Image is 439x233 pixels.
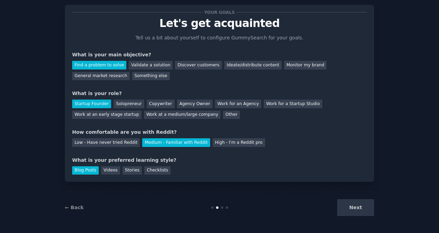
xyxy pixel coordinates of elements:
[72,138,140,147] div: Low - Have never tried Reddit
[175,61,222,69] div: Discover customers
[142,138,210,147] div: Medium - Familiar with Reddit
[72,157,367,164] div: What is your preferred learning style?
[72,100,111,108] div: Startup Founder
[72,72,130,81] div: General market research
[264,100,322,108] div: Work for a Startup Studio
[72,51,367,58] div: What is your main objective?
[114,100,144,108] div: Solopreneur
[101,166,120,175] div: Videos
[224,61,282,69] div: Ideate/distribute content
[284,61,326,69] div: Monitor my brand
[223,111,240,119] div: Other
[213,138,265,147] div: High - I'm a Reddit pro
[147,100,175,108] div: Copywriter
[72,129,367,136] div: How comfortable are you with Reddit?
[133,34,306,41] p: Tell us a bit about yourself to configure GummySearch for your goals.
[65,205,84,210] a: ← Back
[123,166,142,175] div: Stories
[177,100,213,108] div: Agency Owner
[72,111,142,119] div: Work at an early stage startup
[129,61,173,69] div: Validate a solution
[72,61,126,69] div: Find a problem to solve
[72,166,99,175] div: Blog Posts
[72,90,367,97] div: What is your role?
[203,9,236,16] span: Your goals
[144,111,221,119] div: Work at a medium/large company
[72,17,367,29] p: Let's get acquainted
[132,72,170,81] div: Something else
[144,166,170,175] div: Checklists
[215,100,261,108] div: Work for an Agency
